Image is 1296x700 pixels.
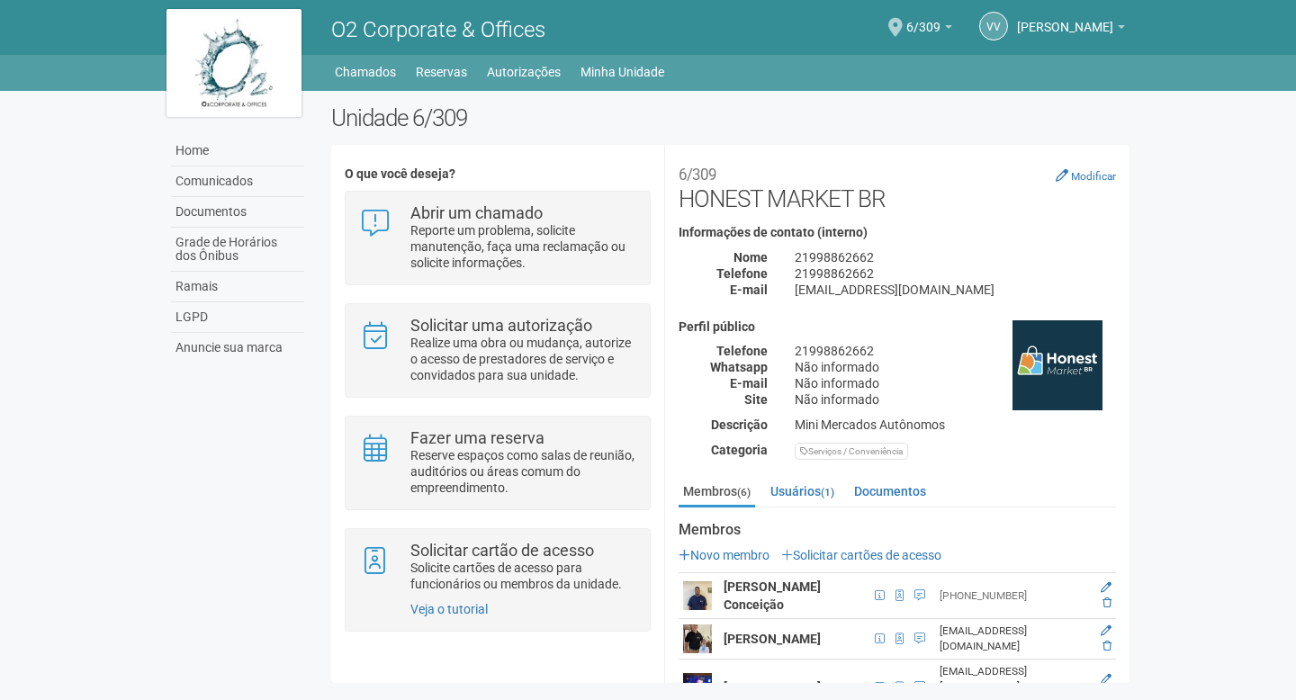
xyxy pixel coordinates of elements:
[1102,640,1111,652] a: Excluir membro
[940,664,1084,695] div: [EMAIL_ADDRESS][DOMAIN_NAME]
[335,59,396,85] a: Chamados
[359,543,635,592] a: Solicitar cartão de acesso Solicite cartões de acesso para funcionários ou membros da unidade.
[1102,597,1111,609] a: Excluir membro
[171,272,304,302] a: Ramais
[781,417,1129,433] div: Mini Mercados Autônomos
[1071,170,1116,183] small: Modificar
[679,548,769,562] a: Novo membro
[1017,22,1125,37] a: [PERSON_NAME]
[679,226,1116,239] h4: Informações de contato (interno)
[821,486,834,498] small: (1)
[683,624,712,653] img: user.png
[410,203,543,222] strong: Abrir um chamado
[781,265,1129,282] div: 21998862662
[410,602,488,616] a: Veja o tutorial
[410,222,636,271] p: Reporte um problema, solicite manutenção, faça uma reclamação ou solicite informações.
[679,478,755,507] a: Membros(6)
[730,283,768,297] strong: E-mail
[166,9,301,117] img: logo.jpg
[171,166,304,197] a: Comunicados
[906,22,952,37] a: 6/309
[716,266,768,281] strong: Telefone
[345,167,650,181] h4: O que você deseja?
[410,428,544,447] strong: Fazer uma reserva
[781,359,1129,375] div: Não informado
[679,522,1116,538] strong: Membros
[724,632,821,646] strong: [PERSON_NAME]
[1017,3,1113,34] span: Vanessa Veiverberg da Silva
[724,579,821,612] strong: [PERSON_NAME] Conceição
[1012,320,1102,410] img: business.png
[410,541,594,560] strong: Solicitar cartão de acesso
[781,391,1129,408] div: Não informado
[171,302,304,333] a: LGPD
[410,335,636,383] p: Realize uma obra ou mudança, autorize o acesso de prestadores de serviço e convidados para sua un...
[940,624,1084,654] div: [EMAIL_ADDRESS][DOMAIN_NAME]
[711,417,768,432] strong: Descrição
[730,376,768,390] strong: E-mail
[906,3,940,34] span: 6/309
[359,205,635,271] a: Abrir um chamado Reporte um problema, solicite manutenção, faça uma reclamação ou solicite inform...
[679,158,1116,212] h2: HONEST MARKET BR
[850,478,931,505] a: Documentos
[171,136,304,166] a: Home
[331,104,1129,131] h2: Unidade 6/309
[1056,168,1116,183] a: Modificar
[171,197,304,228] a: Documentos
[766,478,839,505] a: Usuários(1)
[744,392,768,407] strong: Site
[737,486,751,498] small: (6)
[171,333,304,363] a: Anuncie sua marca
[733,250,768,265] strong: Nome
[781,375,1129,391] div: Não informado
[795,443,908,460] div: Serviços / Conveniência
[580,59,664,85] a: Minha Unidade
[711,443,768,457] strong: Categoria
[410,447,636,496] p: Reserve espaços como salas de reunião, auditórios ou áreas comum do empreendimento.
[710,360,768,374] strong: Whatsapp
[781,343,1129,359] div: 21998862662
[716,344,768,358] strong: Telefone
[416,59,467,85] a: Reservas
[940,588,1084,604] div: [PHONE_NUMBER]
[1101,624,1111,637] a: Editar membro
[781,548,941,562] a: Solicitar cartões de acesso
[171,228,304,272] a: Grade de Horários dos Ônibus
[410,560,636,592] p: Solicite cartões de acesso para funcionários ou membros da unidade.
[679,320,1116,334] h4: Perfil público
[410,316,592,335] strong: Solicitar uma autorização
[1101,673,1111,686] a: Editar membro
[683,581,712,610] img: user.png
[781,249,1129,265] div: 21998862662
[679,166,716,184] small: 6/309
[781,282,1129,298] div: [EMAIL_ADDRESS][DOMAIN_NAME]
[1101,581,1111,594] a: Editar membro
[359,430,635,496] a: Fazer uma reserva Reserve espaços como salas de reunião, auditórios ou áreas comum do empreendime...
[359,318,635,383] a: Solicitar uma autorização Realize uma obra ou mudança, autorize o acesso de prestadores de serviç...
[487,59,561,85] a: Autorizações
[331,17,545,42] span: O2 Corporate & Offices
[979,12,1008,40] a: VV
[724,680,821,695] strong: [PERSON_NAME]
